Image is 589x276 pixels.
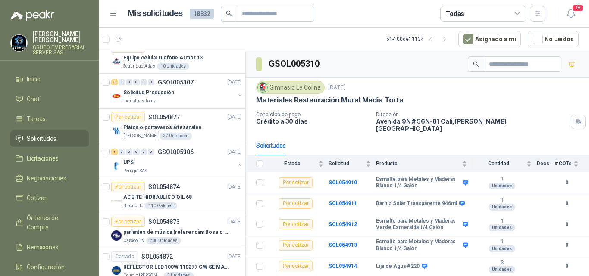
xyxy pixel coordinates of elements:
[555,241,579,249] b: 0
[329,221,357,227] a: SOL054912
[279,261,313,271] div: Por cotizar
[111,251,138,262] div: Cerrado
[11,35,27,51] img: Company Logo
[123,63,155,70] p: Seguridad Atlas
[376,161,460,167] span: Producto
[111,126,122,136] img: Company Logo
[269,57,321,71] h3: GSOL005310
[190,9,214,19] span: 18832
[10,170,89,186] a: Negociaciones
[329,161,364,167] span: Solicitud
[111,56,122,66] img: Company Logo
[27,154,59,163] span: Licitaciones
[126,79,132,85] div: 0
[148,219,180,225] p: SOL054873
[489,204,515,211] div: Unidades
[111,265,122,276] img: Company Logo
[256,81,325,94] div: Gimnasio La Colina
[27,213,81,232] span: Órdenes de Compra
[111,149,118,155] div: 1
[10,259,89,275] a: Configuración
[111,161,122,171] img: Company Logo
[99,213,245,248] a: Por cotizarSOL054873[DATE] Company Logoparlantes de música (referencias Bose o Alexa) CON MARCACI...
[376,155,472,172] th: Producto
[10,71,89,87] a: Inicio
[329,180,357,186] a: SOL054910
[376,176,461,189] b: Esmalte para Metales y Maderas Blanco 1/4 Galón
[386,32,451,46] div: 51 - 100 de 11134
[329,263,357,269] a: SOL054914
[489,183,515,189] div: Unidades
[10,111,89,127] a: Tareas
[27,134,56,143] span: Solicitudes
[10,190,89,206] a: Cotizar
[148,79,154,85] div: 0
[376,200,457,207] b: Barniz Solar Transparente 946ml
[111,91,122,101] img: Company Logo
[27,94,40,104] span: Chat
[256,96,404,105] p: Materiales Restauración Mural Media Torta
[10,10,54,21] img: Logo peakr
[111,182,145,192] div: Por cotizar
[111,112,145,122] div: Por cotizar
[111,77,244,105] a: 3 0 0 0 0 0 GSOL005307[DATE] Company LogoSolicitud ProducciónIndustrias Tomy
[148,149,154,155] div: 0
[27,174,66,183] span: Negociaciones
[472,155,537,172] th: Cantidad
[27,74,41,84] span: Inicio
[10,91,89,107] a: Chat
[148,184,180,190] p: SOL054874
[279,219,313,229] div: Por cotizar
[473,61,479,67] span: search
[489,245,515,252] div: Unidades
[99,39,245,74] a: Por cotizarSOL054881[DATE] Company LogoEquipo celular Ulefone Armor 13Seguridad Atlas10 Unidades
[27,262,65,272] span: Configuración
[126,149,132,155] div: 0
[489,266,515,273] div: Unidades
[555,179,579,187] b: 0
[489,224,515,231] div: Unidades
[146,237,181,244] div: 200 Unidades
[111,195,122,206] img: Company Logo
[123,202,143,209] p: Biocirculo
[111,230,122,241] img: Company Logo
[258,83,267,92] img: Company Logo
[133,149,140,155] div: 0
[472,218,532,225] b: 1
[268,155,329,172] th: Estado
[133,79,140,85] div: 0
[446,9,464,19] div: Todas
[123,124,201,132] p: Platos o portavasos artesanales
[10,130,89,147] a: Solicitudes
[157,63,189,70] div: 10 Unidades
[123,237,144,244] p: Caracol TV
[227,218,242,226] p: [DATE]
[528,31,579,47] button: No Leídos
[99,109,245,143] a: Por cotizarSOL054877[DATE] Company LogoPlatos o portavasos artesanales[PERSON_NAME]27 Unidades
[279,177,313,188] div: Por cotizar
[111,147,244,174] a: 1 0 0 0 0 0 GSOL005306[DATE] Company LogoUPSPerugia SAS
[279,198,313,209] div: Por cotizar
[376,112,567,118] p: Dirección
[33,45,89,55] p: GRUPO EMPRESARIAL SERVER SAS
[227,183,242,191] p: [DATE]
[158,79,194,85] p: GSOL005307
[123,98,156,105] p: Industrias Tomy
[256,118,369,125] p: Crédito a 30 días
[376,218,461,231] b: Esmalte para Metales y Maderas Verde Esmeralda 1/4 Galón
[329,242,357,248] b: SOL054913
[256,141,286,150] div: Solicitudes
[119,149,125,155] div: 0
[555,155,589,172] th: # COTs
[10,150,89,167] a: Licitaciones
[10,210,89,236] a: Órdenes de Compra
[472,260,532,267] b: 3
[329,200,357,206] a: SOL054911
[141,149,147,155] div: 0
[472,239,532,245] b: 1
[148,114,180,120] p: SOL054877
